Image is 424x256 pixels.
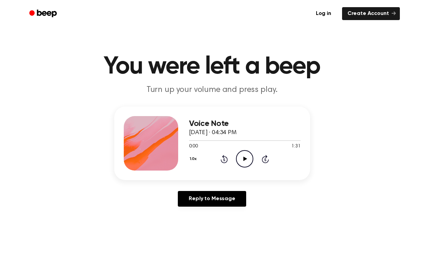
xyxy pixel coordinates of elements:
[342,7,400,20] a: Create Account
[24,7,63,20] a: Beep
[82,84,343,96] p: Turn up your volume and press play.
[38,54,386,79] h1: You were left a beep
[291,143,300,150] span: 1:31
[178,191,246,207] a: Reply to Message
[309,6,338,21] a: Log in
[189,153,199,165] button: 1.0x
[189,119,301,128] h3: Voice Note
[189,143,198,150] span: 0:00
[189,130,237,136] span: [DATE] · 04:34 PM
